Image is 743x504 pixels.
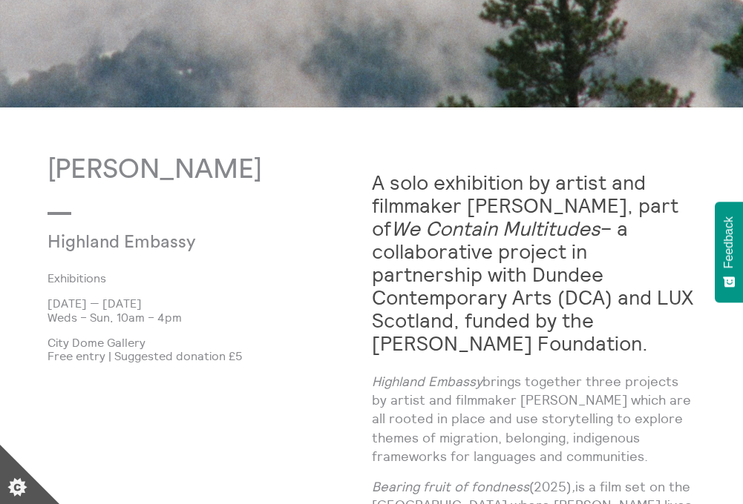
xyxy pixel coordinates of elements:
em: Bearing fruit of fondness [372,478,529,495]
p: City Dome Gallery [48,336,372,349]
a: Exhibitions [48,271,348,285]
p: brings together three projects by artist and filmmaker [PERSON_NAME] which are all rooted in plac... [372,372,696,465]
strong: A solo exhibition by artist and filmmaker [PERSON_NAME], part of – a collaborative project in par... [372,170,693,356]
span: Feedback [722,216,736,268]
p: Free entry | Suggested donation £5 [48,349,372,362]
p: [PERSON_NAME] [48,155,372,185]
em: , [572,478,575,495]
em: Highland Embassy [372,373,482,390]
button: Feedback - Show survey [715,202,743,302]
em: We Contain Multitudes [391,216,600,241]
p: [DATE] — [DATE] [48,296,372,310]
p: Weds – Sun, 10am – 4pm [48,311,372,324]
p: Highland Embassy [48,233,264,253]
